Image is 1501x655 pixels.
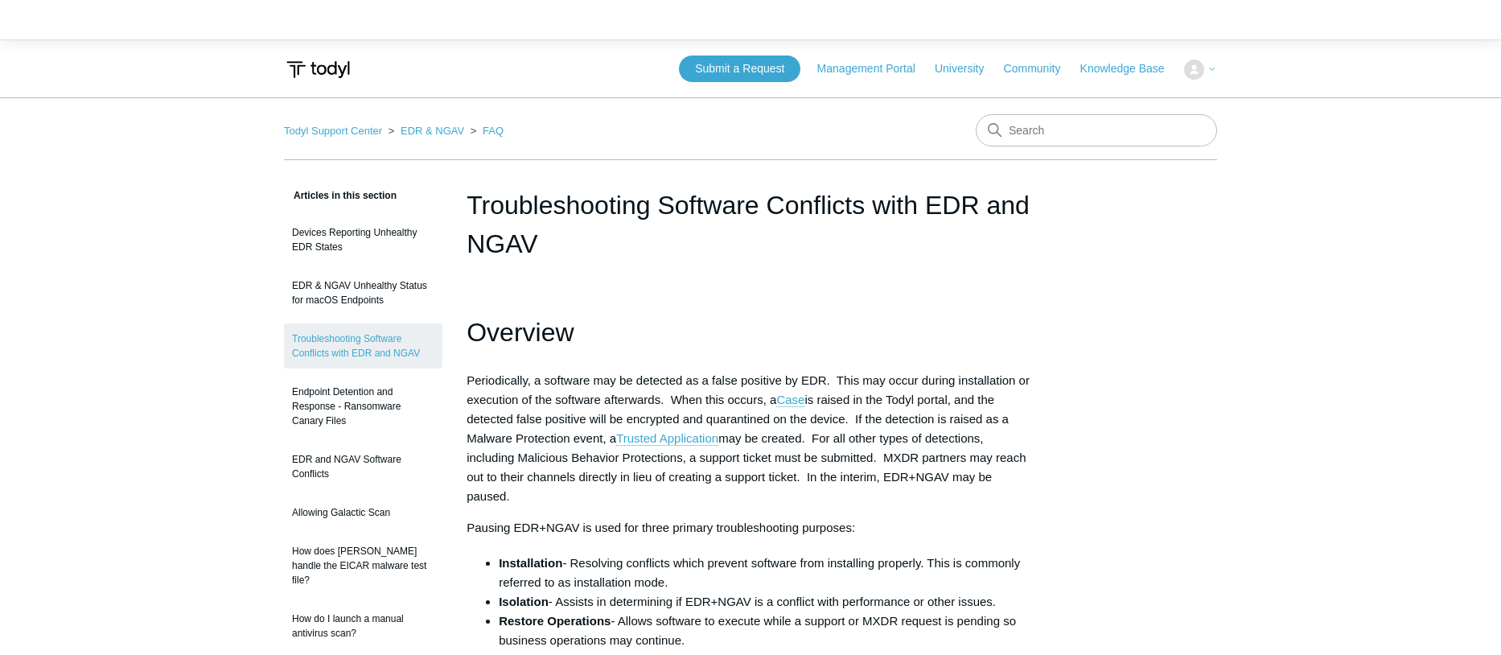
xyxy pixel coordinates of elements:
[284,323,442,369] a: Troubleshooting Software Conflicts with EDR and NGAV
[499,614,611,628] strong: Restore Operations
[499,592,1034,612] li: - Assists in determining if EDR+NGAV is a conflict with performance or other issues.
[401,125,464,137] a: EDR & NGAV
[817,60,931,77] a: Management Portal
[1004,60,1077,77] a: Community
[284,444,442,489] a: EDR and NGAV Software Conflicts
[284,55,352,84] img: Todyl Support Center Help Center home page
[385,125,467,137] li: EDR & NGAV
[467,518,1034,538] p: Pausing EDR+NGAV is used for three primary troubleshooting purposes:
[467,125,504,137] li: FAQ
[284,217,442,262] a: Devices Reporting Unhealthy EDR States
[284,190,397,201] span: Articles in this section
[976,114,1217,146] input: Search
[284,497,442,528] a: Allowing Galactic Scan
[284,604,442,649] a: How do I launch a manual antivirus scan?
[499,595,549,608] strong: Isolation
[616,431,718,446] a: Trusted Application
[1080,60,1181,77] a: Knowledge Base
[284,125,385,137] li: Todyl Support Center
[284,125,382,137] a: Todyl Support Center
[499,556,562,570] strong: Installation
[679,56,800,82] a: Submit a Request
[284,270,442,315] a: EDR & NGAV Unhealthy Status for macOS Endpoints
[776,393,804,407] a: Case
[284,536,442,595] a: How does [PERSON_NAME] handle the EICAR malware test file?
[499,612,1034,650] li: - Allows software to execute while a support or MXDR request is pending so business operations ma...
[467,312,1034,353] h1: Overview
[284,377,442,436] a: Endpoint Detention and Response - Ransomware Canary Files
[467,371,1034,506] p: Periodically, a software may be detected as a false positive by EDR. This may occur during instal...
[467,186,1034,263] h1: Troubleshooting Software Conflicts with EDR and NGAV
[499,554,1034,592] li: - Resolving conflicts which prevent software from installing properly. This is commonly referred ...
[935,60,1000,77] a: University
[483,125,504,137] a: FAQ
